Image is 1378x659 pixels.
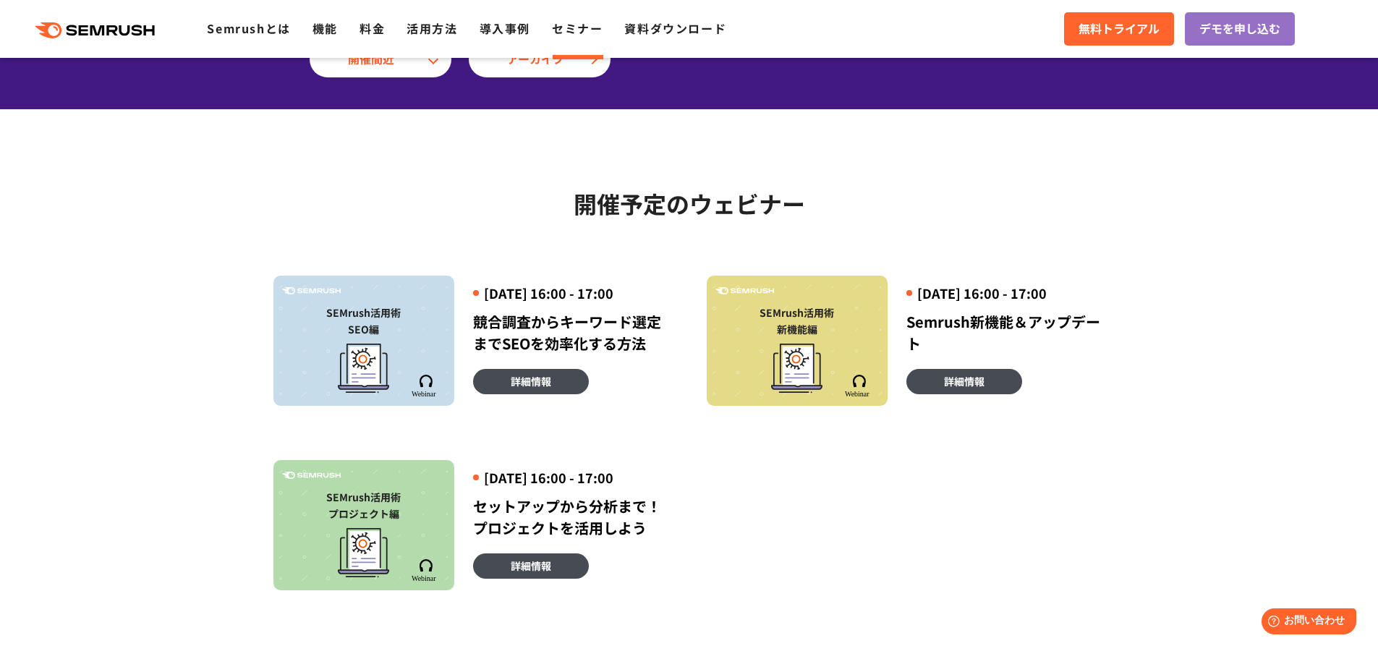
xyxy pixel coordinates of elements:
a: 詳細情報 [473,553,589,579]
a: 導入事例 [480,20,530,37]
div: [DATE] 16:00 - 17:00 [906,284,1105,302]
a: 資料ダウンロード [624,20,726,37]
a: デモを申し込む [1185,12,1295,46]
a: 詳細情報 [473,369,589,394]
a: セミナー [552,20,603,37]
span: 無料トライアル [1079,20,1160,38]
a: 料金 [360,20,385,37]
img: Semrush [844,375,874,397]
div: SEMrush活用術 プロジェクト編 [281,489,447,522]
iframe: Help widget launcher [1249,603,1362,643]
a: 開催間近 [310,41,451,77]
div: Semrush新機能＆アップデート [906,311,1105,354]
a: 無料トライアル [1064,12,1174,46]
div: [DATE] 16:00 - 17:00 [473,284,672,302]
a: 詳細情報 [906,369,1022,394]
a: 機能 [312,20,338,37]
a: アーカイブ [469,41,611,77]
div: セットアップから分析まで！プロジェクトを活用しよう [473,496,672,539]
img: Semrush [715,287,774,295]
span: 開催間近 [348,50,413,69]
img: Semrush [411,559,441,582]
span: 詳細情報 [511,373,551,389]
div: SEMrush活用術 SEO編 [281,305,447,338]
img: Semrush [282,472,341,480]
span: 詳細情報 [511,558,551,574]
a: Semrushとは [207,20,290,37]
span: アーカイブ [507,50,572,69]
div: 競合調査からキーワード選定までSEOを効率化する方法 [473,311,672,354]
h2: 開催予定のウェビナー [273,185,1105,221]
img: Semrush [282,287,341,295]
div: [DATE] 16:00 - 17:00 [473,469,672,487]
span: デモを申し込む [1199,20,1280,38]
img: Semrush [411,375,441,397]
span: 詳細情報 [944,373,984,389]
div: SEMrush活用術 新機能編 [714,305,880,338]
a: 活用方法 [407,20,457,37]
